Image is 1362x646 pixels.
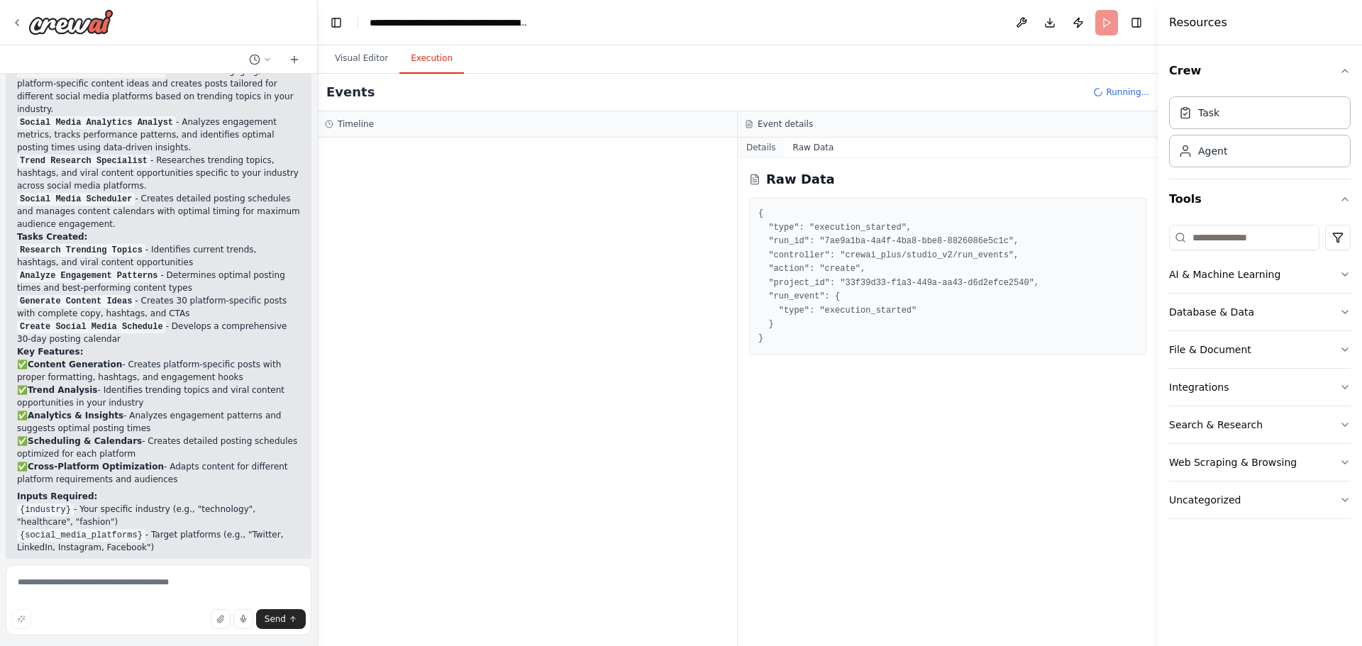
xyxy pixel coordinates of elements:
div: Tools [1169,219,1351,530]
span: Send [265,613,286,625]
code: {industry} [17,503,74,516]
div: Agent [1198,144,1227,158]
button: Search & Research [1169,406,1351,443]
button: Crew [1169,51,1351,91]
strong: Scheduling & Calendars [28,436,142,446]
button: Visual Editor [323,44,399,74]
button: Execution [399,44,464,74]
button: Improve this prompt [11,609,31,629]
div: AI & Machine Learning [1169,267,1280,282]
button: Click to speak your automation idea [233,609,253,629]
button: Hide right sidebar [1126,13,1146,33]
button: Tools [1169,179,1351,219]
div: Crew [1169,91,1351,179]
code: Analyze Engagement Patterns [17,269,160,282]
strong: Inputs Required: [17,491,97,501]
button: Send [256,609,306,629]
div: File & Document [1169,343,1251,357]
div: Task [1198,106,1219,120]
button: Uncategorized [1169,481,1351,518]
p: - Creates detailed posting schedules and manages content calendars with optimal timing for maximu... [17,192,300,230]
div: Database & Data [1169,305,1254,319]
button: File & Document [1169,331,1351,368]
strong: Analytics & Insights [28,411,123,421]
code: {social_media_platforms} [17,529,145,542]
nav: breadcrumb [370,16,529,30]
button: Switch to previous chat [243,51,277,68]
button: Integrations [1169,369,1351,406]
div: Integrations [1169,380,1229,394]
div: Web Scraping & Browsing [1169,455,1297,469]
li: - Identifies current trends, hashtags, and viral content opportunities [17,243,300,269]
h4: Resources [1169,14,1227,31]
code: Social Media Scheduler [17,193,135,206]
strong: Cross-Platform Optimization [28,462,164,472]
p: ✅ - Creates platform-specific posts with proper formatting, hashtags, and engagement hooks ✅ - Id... [17,358,300,486]
code: Create Social Media Schedule [17,321,166,333]
span: Running... [1106,87,1149,98]
strong: Tasks Created: [17,232,87,242]
code: Trend Research Specialist [17,155,150,167]
h3: Timeline [338,118,374,130]
button: Start a new chat [283,51,306,68]
li: - Creates 30 platform-specific posts with complete copy, hashtags, and CTAs [17,294,300,320]
li: - Your specific industry (e.g., "technology", "healthcare", "fashion") [17,503,300,528]
p: - Generates engaging, platform-specific content ideas and creates posts tailored for different so... [17,65,300,116]
h3: Event details [758,118,813,130]
strong: Content Generation [28,360,122,369]
li: - Determines optimal posting times and best-performing content types [17,269,300,294]
button: AI & Machine Learning [1169,256,1351,293]
p: - Analyzes engagement metrics, tracks performance patterns, and identifies optimal posting times ... [17,116,300,154]
strong: Key Features: [17,347,83,357]
pre: { "type": "execution_started", "run_id": "7ae9a1ba-4a4f-4ba8-bbe8-8826086e5c1c", "controller": "c... [758,207,1137,345]
img: Logo [28,9,113,35]
button: Details [738,138,785,157]
h2: Events [326,82,375,102]
button: Web Scraping & Browsing [1169,444,1351,481]
strong: Trend Analysis [28,385,98,395]
button: Hide left sidebar [326,13,346,33]
p: - Researches trending topics, hashtags, and viral content opportunities specific to your industry... [17,154,300,192]
li: - Develops a comprehensive 30-day posting calendar [17,320,300,345]
h2: Raw Data [766,169,835,189]
button: Upload files [211,609,231,629]
code: Generate Content Ideas [17,295,135,308]
code: Research Trending Topics [17,244,145,257]
button: Database & Data [1169,294,1351,330]
div: Uncategorized [1169,493,1241,507]
li: - Target platforms (e.g., "Twitter, LinkedIn, Instagram, Facebook") [17,528,300,554]
div: Search & Research [1169,418,1263,432]
button: Raw Data [785,138,843,157]
code: Social Media Analytics Analyst [17,116,176,129]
